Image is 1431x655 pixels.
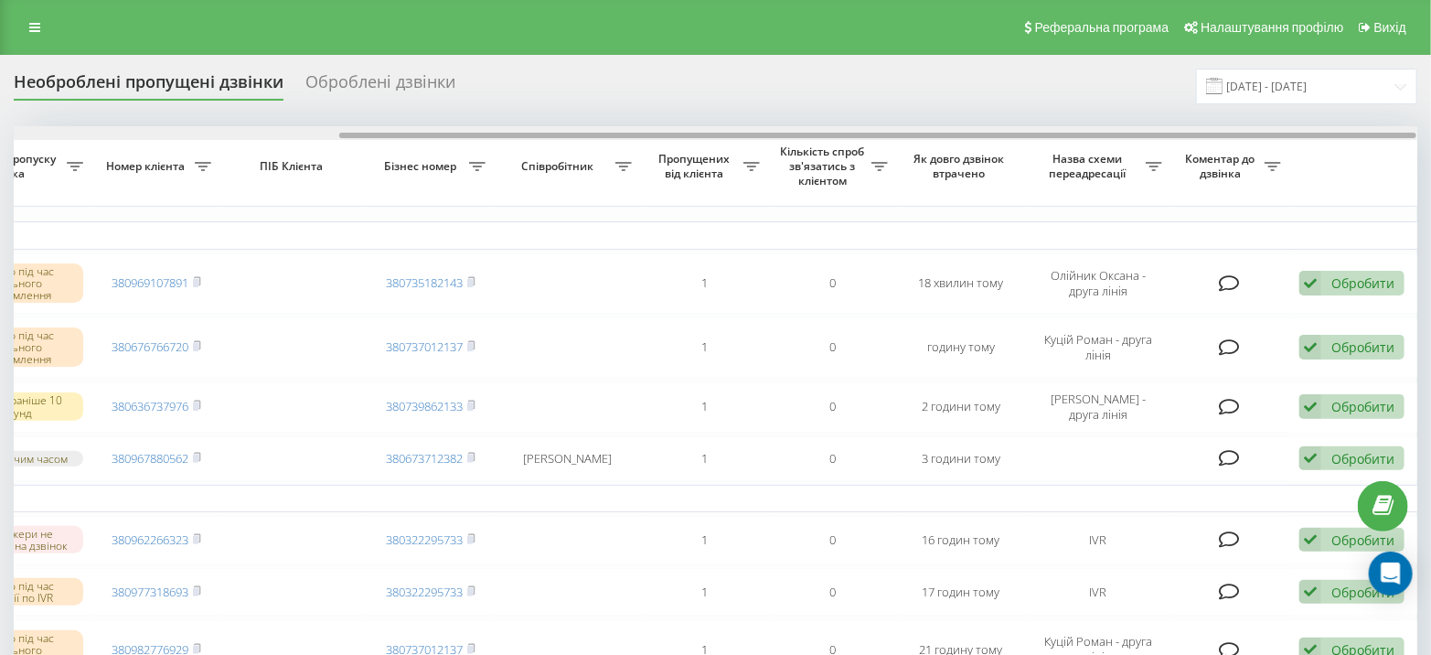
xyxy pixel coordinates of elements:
[1331,338,1394,356] div: Обробити
[376,159,469,174] span: Бізнес номер
[897,436,1025,481] td: 3 години тому
[897,317,1025,378] td: годину тому
[769,568,897,617] td: 0
[112,274,188,291] a: 380969107891
[1201,20,1343,35] span: Налаштування профілю
[897,516,1025,564] td: 16 годин тому
[769,317,897,378] td: 0
[778,145,871,188] span: Кількість спроб зв'язатись з клієнтом
[305,72,455,101] div: Оброблені дзвінки
[112,338,188,355] a: 380676766720
[1374,20,1406,35] span: Вихід
[101,159,195,174] span: Номер клієнта
[1331,274,1394,292] div: Обробити
[1034,152,1146,180] span: Назва схеми переадресації
[1025,381,1171,433] td: [PERSON_NAME] - друга лінія
[112,584,188,600] a: 380977318693
[386,532,463,548] a: 380322295733
[641,317,769,378] td: 1
[641,436,769,481] td: 1
[14,72,283,101] div: Необроблені пропущені дзвінки
[769,381,897,433] td: 0
[386,274,463,291] a: 380735182143
[650,152,743,180] span: Пропущених від клієнта
[1331,450,1394,467] div: Обробити
[386,584,463,600] a: 380322295733
[641,568,769,617] td: 1
[1331,398,1394,415] div: Обробити
[236,159,351,174] span: ПІБ Клієнта
[641,381,769,433] td: 1
[912,152,1010,180] span: Як довго дзвінок втрачено
[1025,253,1171,314] td: Олійник Оксана - друга лінія
[386,338,463,355] a: 380737012137
[386,398,463,414] a: 380739862133
[897,568,1025,617] td: 17 годин тому
[769,516,897,564] td: 0
[504,159,615,174] span: Співробітник
[112,398,188,414] a: 380636737976
[1025,317,1171,378] td: Куцій Роман - друга лінія
[641,253,769,314] td: 1
[641,516,769,564] td: 1
[386,450,463,467] a: 380673712382
[112,450,188,467] a: 380967880562
[1331,532,1394,549] div: Обробити
[769,436,897,481] td: 0
[1331,584,1394,601] div: Обробити
[1025,568,1171,617] td: IVR
[769,253,897,314] td: 0
[1025,516,1171,564] td: IVR
[1369,552,1413,596] div: Open Intercom Messenger
[897,381,1025,433] td: 2 години тому
[1180,152,1265,180] span: Коментар до дзвінка
[495,436,641,481] td: [PERSON_NAME]
[1035,20,1169,35] span: Реферальна програма
[897,253,1025,314] td: 18 хвилин тому
[112,532,188,548] a: 380962266323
